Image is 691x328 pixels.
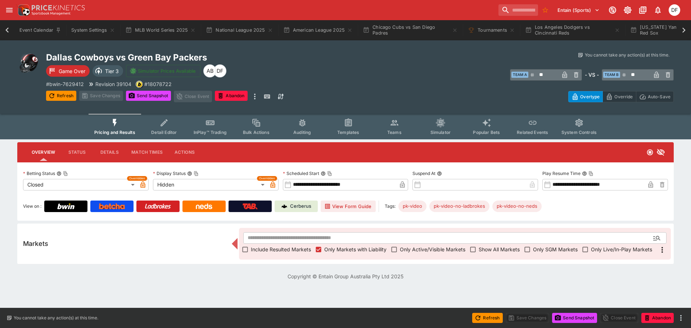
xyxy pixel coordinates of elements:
[187,171,192,176] button: Display StatusCopy To Clipboard
[651,4,664,17] button: Notifications
[606,4,619,17] button: Connected to PK
[293,130,311,135] span: Auditing
[517,130,548,135] span: Related Events
[144,80,172,88] p: Copy To Clipboard
[648,93,670,100] p: Auto-Save
[398,203,426,210] span: pk-video
[641,314,674,321] span: Mark an event as closed and abandoned.
[95,80,131,88] p: Revision 39104
[321,171,326,176] button: Scheduled StartCopy To Clipboard
[656,148,665,157] svg: Hidden
[23,239,48,248] h5: Markets
[533,246,578,253] span: Only SGM Markets
[585,52,669,58] p: You cannot take any action(s) at this time.
[126,91,171,101] button: Send Snapshot
[511,72,528,78] span: Team A
[498,4,538,16] input: search
[243,130,270,135] span: Bulk Actions
[321,201,376,212] button: View Form Guide
[561,130,597,135] span: System Controls
[89,114,602,139] div: Event type filters
[646,149,654,156] svg: Closed
[126,65,200,77] button: Simulator Prices Available
[677,314,685,322] button: more
[429,203,489,210] span: pk-video-no-ladbrokes
[283,170,319,176] p: Scheduled Start
[26,144,61,161] button: Overview
[126,144,168,161] button: Match Times
[63,171,68,176] button: Copy To Clipboard
[479,246,520,253] span: Show All Markets
[15,20,66,40] button: Event Calendar
[400,246,465,253] span: Only Active/Visible Markets
[23,179,137,190] div: Closed
[588,171,593,176] button: Copy To Clipboard
[492,203,542,210] span: pk-video-no-neds
[151,130,177,135] span: Detail Editor
[398,201,426,212] div: Betting Target: cerberus
[492,201,542,212] div: Betting Target: cerberus
[553,4,604,16] button: Select Tenant
[251,246,311,253] span: Include Resulted Markets
[650,232,663,244] button: Open
[464,20,519,40] button: Tournaments
[358,20,462,40] button: Chicago Cubs vs San Diego Padres
[473,130,500,135] span: Popular Bets
[136,81,143,88] div: bwin
[196,203,212,209] img: Neds
[385,201,396,212] label: Tags:
[215,92,247,99] span: Mark an event as closed and abandoned.
[243,203,258,209] img: TabNZ
[16,3,30,17] img: PriceKinetics Logo
[46,52,360,63] h2: Copy To Clipboard
[621,4,634,17] button: Toggle light/dark mode
[93,144,126,161] button: Details
[59,67,85,75] p: Game Over
[61,144,93,161] button: Status
[472,313,502,323] button: Refresh
[658,246,667,254] svg: More
[67,20,119,40] button: System Settings
[129,176,145,181] span: Overridden
[667,2,682,18] button: David Foster
[57,171,62,176] button: Betting StatusCopy To Clipboard
[14,315,98,321] p: You cannot take any action(s) at this time.
[23,201,41,212] label: View on :
[168,144,201,161] button: Actions
[430,130,451,135] span: Simulator
[153,170,186,176] p: Display Status
[539,4,551,16] button: No Bookmarks
[568,91,674,102] div: Start From
[32,5,85,10] img: PriceKinetics
[136,81,143,87] img: bwin.png
[521,20,624,40] button: Los Angeles Dodgers vs Cincinnati Reds
[437,171,442,176] button: Suspend At
[94,130,135,135] span: Pricing and Results
[194,171,199,176] button: Copy To Clipboard
[327,171,332,176] button: Copy To Clipboard
[324,246,387,253] span: Only Markets with Liability
[568,91,603,102] button: Overtype
[591,246,652,253] span: Only Live/In-Play Markets
[636,91,674,102] button: Auto-Save
[32,12,71,15] img: Sportsbook Management
[259,176,275,181] span: Overridden
[215,91,247,101] button: Abandon
[669,4,680,16] div: David Foster
[337,130,359,135] span: Templates
[580,93,600,100] p: Overtype
[412,170,435,176] p: Suspend At
[641,313,674,323] button: Abandon
[194,130,227,135] span: InPlay™ Trading
[145,203,171,209] img: Ladbrokes
[281,203,287,209] img: Cerberus
[602,91,636,102] button: Override
[23,170,55,176] p: Betting Status
[279,20,357,40] button: American League 2025
[57,203,74,209] img: Bwin
[614,93,633,100] p: Override
[552,313,597,323] button: Send Snapshot
[17,52,40,75] img: american_football.png
[636,4,649,17] button: Documentation
[213,64,226,77] div: David Foster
